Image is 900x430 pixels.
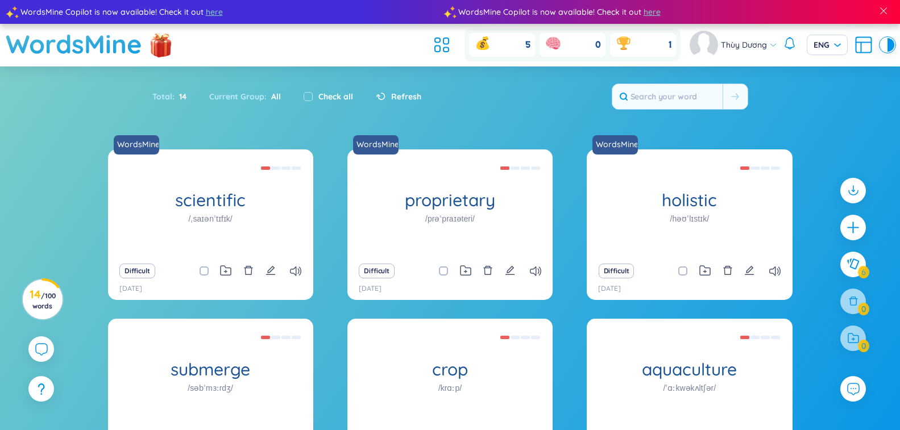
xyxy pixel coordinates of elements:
button: edit [505,263,515,279]
span: edit [505,265,515,275]
span: 0 [595,39,601,51]
a: WordsMine [6,24,142,64]
h1: /həʊˈlɪstɪk/ [670,212,710,225]
button: Difficult [599,264,634,278]
span: edit [266,265,276,275]
button: Difficult [119,264,155,278]
button: delete [243,263,254,279]
h1: aquaculture [587,360,792,379]
span: ENG [814,39,841,51]
span: All [267,91,281,102]
button: edit [266,263,276,279]
button: delete [483,263,493,279]
h1: submerge [108,360,313,379]
a: WordsMine [592,135,642,155]
p: [DATE] [119,283,142,294]
button: edit [744,263,754,279]
div: Current Group : [198,85,292,108]
h1: scientific [108,190,313,210]
input: Search your word [612,84,723,109]
h1: crop [347,360,553,379]
span: edit [744,265,754,275]
span: Thùy Dương [721,39,767,51]
span: here [627,6,644,18]
img: flashSalesIcon.a7f4f837.png [150,28,172,62]
span: 5 [525,39,530,51]
span: 14 [175,90,186,103]
label: Check all [318,90,353,103]
a: WordsMine [114,135,164,155]
h1: proprietary [347,190,553,210]
a: WordsMine [353,135,403,155]
h1: /ˈɑːkwəkʌltʃər/ [663,382,716,394]
a: WordsMine [113,139,160,150]
p: [DATE] [598,283,621,294]
button: delete [723,263,733,279]
span: plus [846,220,860,235]
a: avatar [690,31,721,59]
span: 1 [669,39,671,51]
h1: holistic [587,190,792,210]
span: delete [723,265,733,275]
h1: /səbˈmɜːrdʒ/ [188,382,233,394]
p: [DATE] [359,283,381,294]
h1: /krɑːp/ [438,382,462,394]
h3: 14 [30,290,56,310]
span: here [189,6,206,18]
span: delete [483,265,493,275]
span: / 100 words [32,291,56,310]
button: Difficult [359,264,395,278]
span: Refresh [391,90,421,103]
span: delete [243,265,254,275]
div: WordsMine Copilot is now available! Check it out [433,6,871,18]
h1: /ˌsaɪənˈtɪfɪk/ [189,212,233,225]
a: WordsMine [591,139,639,150]
img: avatar [690,31,718,59]
div: Total : [152,85,198,108]
h1: /prəˈpraɪəteri/ [425,212,475,225]
a: WordsMine [352,139,400,150]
